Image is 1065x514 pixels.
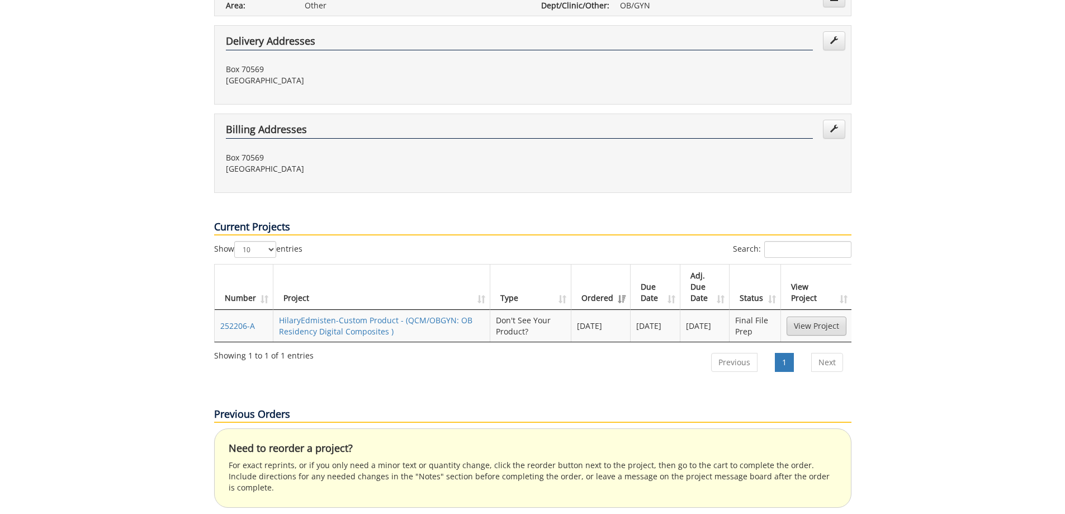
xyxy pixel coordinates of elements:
[226,75,524,86] p: [GEOGRAPHIC_DATA]
[215,265,273,310] th: Number: activate to sort column ascending
[631,310,680,342] td: [DATE]
[823,31,845,50] a: Edit Addresses
[214,407,851,423] p: Previous Orders
[571,310,631,342] td: [DATE]
[490,265,571,310] th: Type: activate to sort column ascending
[775,353,794,372] a: 1
[571,265,631,310] th: Ordered: activate to sort column ascending
[226,36,813,50] h4: Delivery Addresses
[226,64,524,75] p: Box 70569
[214,220,851,235] p: Current Projects
[781,265,852,310] th: View Project: activate to sort column ascending
[730,310,780,342] td: Final File Prep
[229,460,837,493] p: For exact reprints, or if you only need a minor text or quantity change, click the reorder button...
[733,241,851,258] label: Search:
[823,120,845,139] a: Edit Addresses
[711,353,758,372] a: Previous
[680,265,730,310] th: Adj. Due Date: activate to sort column ascending
[787,317,846,336] a: View Project
[631,265,680,310] th: Due Date: activate to sort column ascending
[680,310,730,342] td: [DATE]
[214,346,314,361] div: Showing 1 to 1 of 1 entries
[764,241,851,258] input: Search:
[226,124,813,139] h4: Billing Addresses
[273,265,490,310] th: Project: activate to sort column ascending
[214,241,302,258] label: Show entries
[234,241,276,258] select: Showentries
[226,152,524,163] p: Box 70569
[811,353,843,372] a: Next
[220,320,255,331] a: 252206-A
[229,443,837,454] h4: Need to reorder a project?
[490,310,571,342] td: Don't See Your Product?
[279,315,472,337] a: HilaryEdmisten-Custom Product - (QCM/OBGYN: OB Residency Digital Composites )
[226,163,524,175] p: [GEOGRAPHIC_DATA]
[730,265,780,310] th: Status: activate to sort column ascending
